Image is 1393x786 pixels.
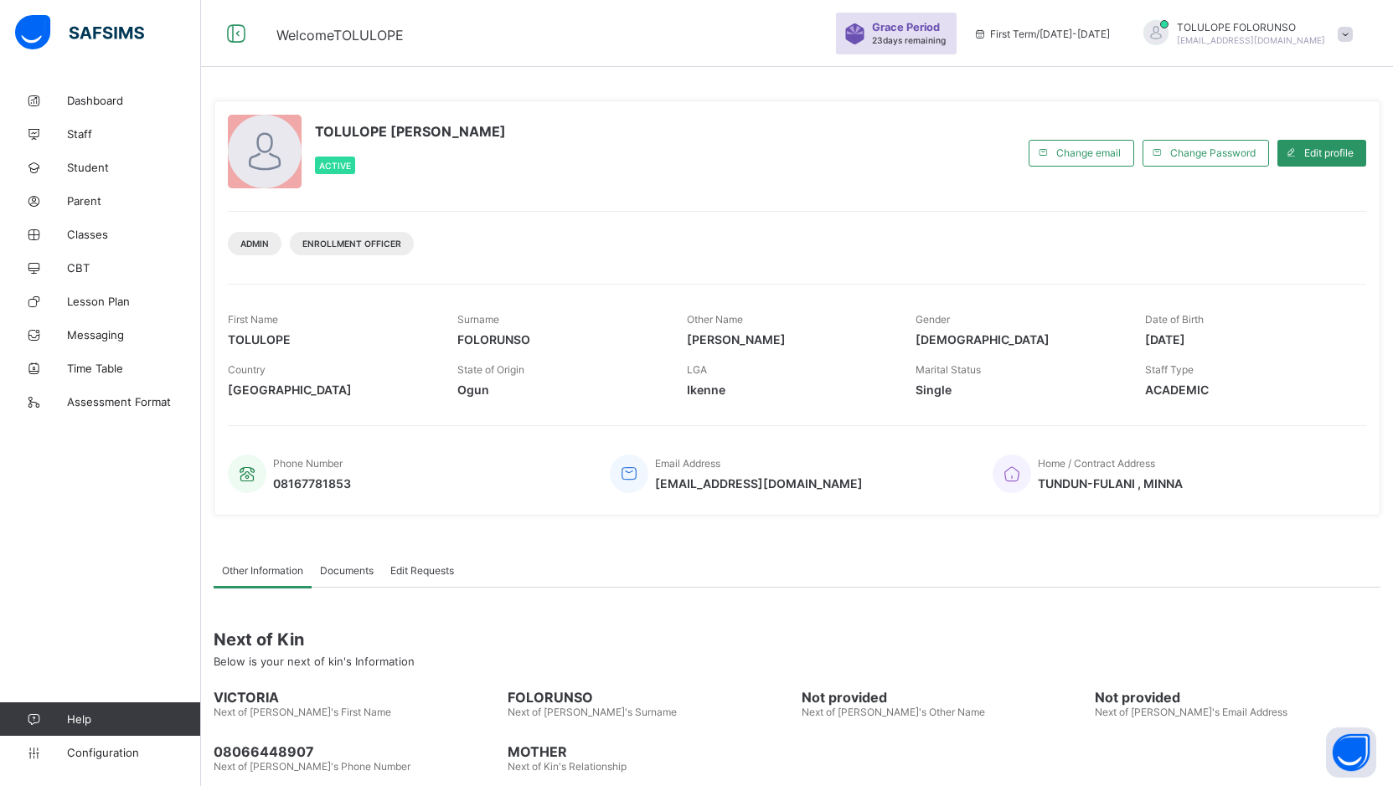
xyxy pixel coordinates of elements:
span: Edit Requests [390,564,454,577]
span: Messaging [67,328,201,342]
span: [PERSON_NAME] [687,332,891,347]
span: Below is your next of kin's Information [214,655,415,668]
span: Email Address [655,457,720,470]
img: safsims [15,15,144,50]
span: Time Table [67,362,201,375]
span: Lesson Plan [67,295,201,308]
span: FOLORUNSO [457,332,662,347]
span: Staff [67,127,201,141]
span: 23 days remaining [872,35,946,45]
span: ACADEMIC [1145,383,1349,397]
span: 08066448907 [214,743,499,760]
span: Classes [67,228,201,241]
span: Home / Contract Address [1038,457,1155,470]
span: [DATE] [1145,332,1349,347]
span: MOTHER [508,743,793,760]
span: Other Information [222,564,303,577]
span: Edit profile [1304,146,1354,159]
span: TOLULOPE FOLORUNSO [1177,21,1325,33]
span: Active [319,161,351,171]
span: Next of Kin's Relationship [508,760,627,773]
span: Next of [PERSON_NAME]'s Other Name [802,706,985,718]
span: Phone Number [273,457,343,470]
span: State of Origin [457,363,524,376]
button: Open asap [1326,727,1376,778]
span: First Name [228,313,278,326]
span: Enrollment Officer [302,239,401,249]
span: Change Password [1170,146,1256,159]
span: Ikenne [687,383,891,397]
span: Help [67,712,200,726]
span: VICTORIA [214,689,499,706]
span: Staff Type [1145,363,1194,376]
span: Next of [PERSON_NAME]'s Phone Number [214,760,410,773]
span: LGA [687,363,707,376]
span: TOLULOPE [228,332,432,347]
span: TOLULOPE [PERSON_NAME] [315,123,506,140]
span: [DEMOGRAPHIC_DATA] [916,332,1120,347]
span: Documents [320,564,374,577]
span: FOLORUNSO [508,689,793,706]
span: Change email [1056,146,1121,159]
span: Not provided [1095,689,1380,706]
span: [GEOGRAPHIC_DATA] [228,383,432,397]
span: Not provided [802,689,1087,706]
div: TOLULOPEFOLORUNSO [1127,20,1361,48]
span: Assessment Format [67,395,201,408]
span: session/term information [973,28,1110,40]
span: Other Name [687,313,743,326]
span: Grace Period [872,21,940,33]
span: Country [228,363,266,376]
img: sticker-purple.71386a28dfed39d6af7621340158ba97.svg [844,23,865,44]
span: Admin [240,239,269,249]
span: [EMAIL_ADDRESS][DOMAIN_NAME] [1177,35,1325,45]
span: Next of [PERSON_NAME]'s Email Address [1095,706,1287,718]
span: [EMAIL_ADDRESS][DOMAIN_NAME] [655,476,863,491]
span: Surname [457,313,499,326]
span: Date of Birth [1145,313,1204,326]
span: TUNDUN-FULANI , MINNA [1038,476,1183,491]
span: Ogun [457,383,662,397]
span: Next of [PERSON_NAME]'s Surname [508,706,677,718]
span: Student [67,161,201,174]
span: CBT [67,261,201,275]
span: Next of [PERSON_NAME]'s First Name [214,706,391,718]
span: Welcome TOLULOPE [276,27,404,44]
span: Next of Kin [214,629,1380,650]
span: Dashboard [67,94,201,107]
span: Configuration [67,746,200,759]
span: 08167781853 [273,476,351,491]
span: Marital Status [916,363,981,376]
span: Parent [67,194,201,208]
span: Gender [916,313,950,326]
span: Single [916,383,1120,397]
